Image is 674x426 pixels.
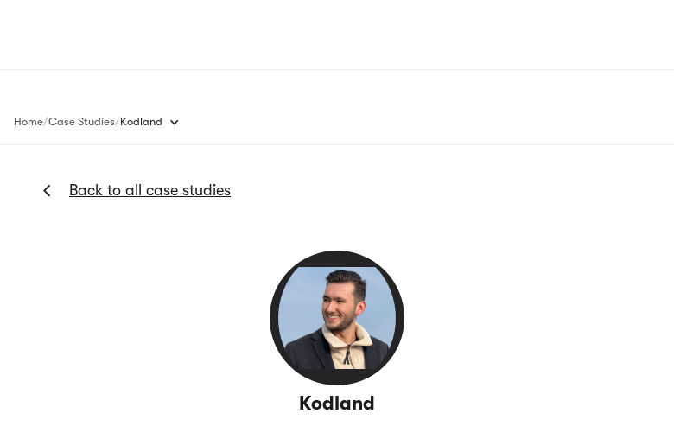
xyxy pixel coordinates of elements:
h3: Kodland [239,391,436,416]
a: Case Studies [48,111,115,132]
div: Kodland [120,105,197,139]
img: Kodland [268,249,406,387]
div: Kodland [120,113,162,130]
div: / [115,113,120,130]
a: Home [14,111,43,132]
a: Back to all case studies [69,180,231,200]
div: / [43,113,48,130]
